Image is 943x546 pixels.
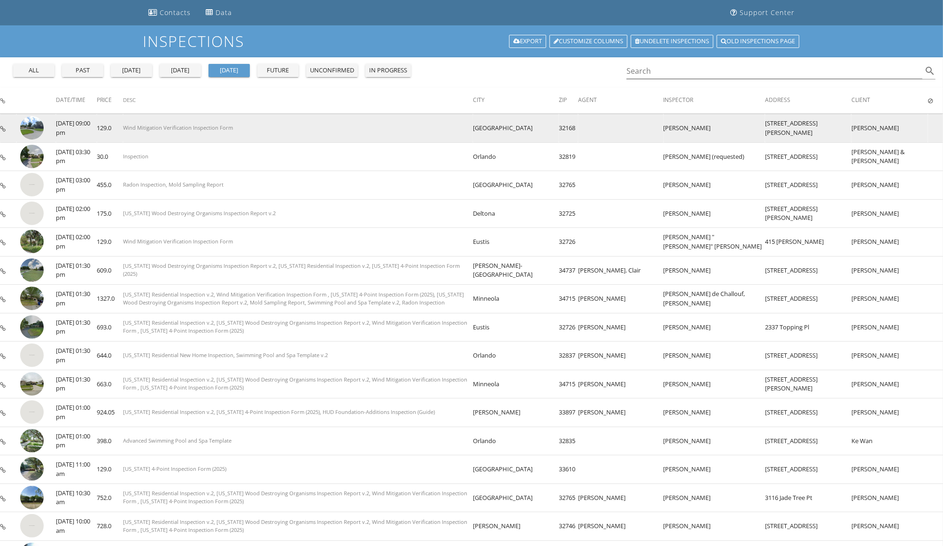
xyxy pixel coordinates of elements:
button: in progress [365,64,411,77]
td: 644.0 [97,342,123,370]
th: Address: Not sorted. [765,87,851,114]
td: [PERSON_NAME] [664,171,765,200]
td: 3116 Jade Tree Pt [765,484,851,512]
button: future [257,64,299,77]
td: 32765 [559,484,578,512]
td: [PERSON_NAME] (requested) [664,142,765,171]
td: 32726 [559,313,578,342]
td: 129.0 [97,114,123,143]
img: streetview [20,145,44,168]
th: City: Not sorted. [473,87,559,114]
td: [STREET_ADDRESS] [765,427,851,455]
button: [DATE] [111,64,152,77]
td: 32819 [559,142,578,171]
div: future [261,66,295,75]
img: streetview [20,287,44,310]
td: [PERSON_NAME] [664,114,765,143]
td: 455.0 [97,171,123,200]
td: [DATE] 11:00 am [56,455,97,484]
img: streetview [20,514,44,538]
td: 609.0 [97,256,123,285]
td: [PERSON_NAME] [664,256,765,285]
span: [US_STATE] Residential New Home Inspection, Swimming Pool and Spa Template v.2 [123,351,328,359]
td: [DATE] 01:00 pm [56,427,97,455]
td: [STREET_ADDRESS] [765,342,851,370]
a: Old inspections page [717,35,799,48]
td: [DATE] 01:30 pm [56,342,97,370]
div: all [17,66,51,75]
td: [STREET_ADDRESS] [765,512,851,541]
td: [PERSON_NAME] [851,171,928,200]
th: Inspector: Not sorted. [664,87,765,114]
span: [US_STATE] Residential Inspection v.2, [US_STATE] Wood Destroying Organisms Inspection Report v.2... [123,319,467,334]
img: streetview [20,116,44,140]
td: 32726 [559,228,578,257]
td: Eustis [473,313,559,342]
td: [STREET_ADDRESS] [765,398,851,427]
td: 2337 Topping Pl [765,313,851,342]
span: Price [97,96,112,104]
img: streetview [20,202,44,225]
td: [PERSON_NAME] [578,512,663,541]
img: streetview [20,230,44,253]
td: Orlando [473,342,559,370]
td: Orlando [473,427,559,455]
i: search [924,65,935,77]
td: [PERSON_NAME] [664,370,765,398]
td: [STREET_ADDRESS][PERSON_NAME] [765,370,851,398]
td: 32837 [559,342,578,370]
td: 33610 [559,455,578,484]
td: [PERSON_NAME] [473,398,559,427]
button: all [13,64,54,77]
span: City [473,96,485,104]
td: [PERSON_NAME] [664,313,765,342]
td: [STREET_ADDRESS] [765,285,851,313]
td: [PERSON_NAME] [851,313,928,342]
td: 34737 [559,256,578,285]
td: 33897 [559,398,578,427]
td: [PERSON_NAME] [851,285,928,313]
td: [DATE] 01:30 pm [56,370,97,398]
a: Customize Columns [549,35,627,48]
td: [PERSON_NAME] [851,455,928,484]
a: Support Center [727,4,798,22]
td: [DATE] 02:00 pm [56,199,97,228]
td: [GEOGRAPHIC_DATA] [473,455,559,484]
img: streetview [20,429,44,452]
td: [DATE] 03:00 pm [56,171,97,200]
td: [PERSON_NAME] [664,484,765,512]
td: [GEOGRAPHIC_DATA] [473,484,559,512]
td: [PERSON_NAME] [473,512,559,541]
td: 30.0 [97,142,123,171]
td: 32746 [559,512,578,541]
th: Canceled: Not sorted. [928,87,943,114]
td: 129.0 [97,228,123,257]
span: [US_STATE] Wood Destroying Organisms Inspection Report v.2, [US_STATE] Residential Inspection v.2... [123,262,460,277]
td: 663.0 [97,370,123,398]
td: [PERSON_NAME] [851,484,928,512]
span: Client [851,96,870,104]
span: [US_STATE] Wood Destroying Organisms Inspection Report v.2 [123,210,276,217]
td: [STREET_ADDRESS] [765,256,851,285]
td: 32168 [559,114,578,143]
td: Orlando [473,142,559,171]
img: streetview [20,457,44,481]
a: Undelete inspections [631,35,713,48]
td: [PERSON_NAME] [851,256,928,285]
td: [PERSON_NAME] [851,342,928,370]
td: 34715 [559,370,578,398]
span: Wind Mitigation Verification Inspection Form [123,124,233,131]
button: [DATE] [160,64,201,77]
span: [US_STATE] Residential Inspection v.2, [US_STATE] Wood Destroying Organisms Inspection Report v.2... [123,518,467,533]
td: Minneola [473,285,559,313]
span: [US_STATE] Residential Inspection v.2, [US_STATE] Wood Destroying Organisms Inspection Report v.2... [123,490,467,505]
td: 129.0 [97,455,123,484]
div: unconfirmed [310,66,354,75]
th: Desc: Not sorted. [123,87,473,114]
span: Advanced Swimming Pool and Spa Template [123,437,232,444]
td: [GEOGRAPHIC_DATA] [473,114,559,143]
td: [STREET_ADDRESS][PERSON_NAME] [765,199,851,228]
button: [DATE] [209,64,250,77]
a: Export [509,35,546,48]
img: streetview [20,258,44,282]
